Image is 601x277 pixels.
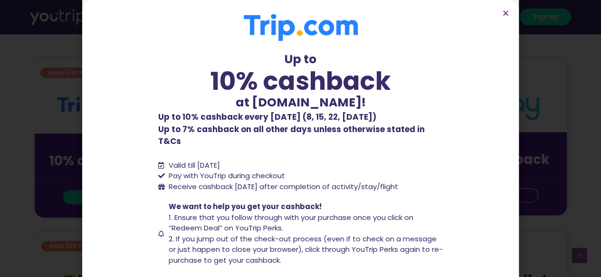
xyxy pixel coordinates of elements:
span: 2. If you jump out of the check-out process (even if to check on a message or just happen to clos... [169,234,443,265]
p: Up to 7% cashback on all other days unless otherwise stated in T&Cs [158,111,443,148]
span: Valid till [DATE] [169,160,220,170]
b: Up to 10% cashback every [DATE] (8, 15, 22, [DATE]) [158,111,376,123]
span: We want to help you get your cashback! [169,201,322,211]
div: Up to at [DOMAIN_NAME]! [158,50,443,111]
span: Pay with YouTrip during checkout [166,171,285,181]
span: 1. Ensure that you follow through with your purchase once you click on “Redeem Deal” on YouTrip P... [169,212,413,233]
div: 10% cashback [158,68,443,94]
a: Close [502,10,509,17]
span: Receive cashback [DATE] after completion of activity/stay/flight [169,181,398,191]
